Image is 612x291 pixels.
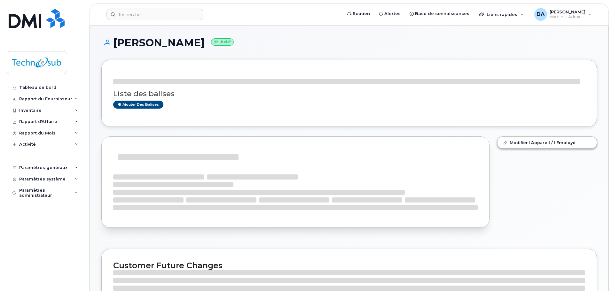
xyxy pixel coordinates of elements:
h2: Customer Future Changes [113,261,585,270]
h1: [PERSON_NAME] [101,37,597,48]
a: Ajouter des balises [113,101,163,109]
a: Modifier l'Appareil / l'Employé [498,137,597,148]
h3: Liste des balises [113,90,585,98]
small: Actif [211,38,234,46]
